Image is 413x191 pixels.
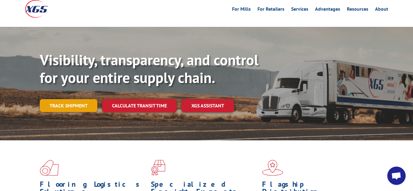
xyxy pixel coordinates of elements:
[257,7,284,13] a: For Retailers
[347,7,368,13] a: Resources
[40,160,59,176] img: xgs-icon-total-supply-chain-intelligence-red
[262,160,283,176] img: xgs-icon-flagship-distribution-model-red
[102,99,177,112] a: Calculate transit time
[315,7,340,13] a: Advantages
[40,99,97,112] a: Track shipment
[182,99,234,112] a: XGS ASSISTANT
[291,7,308,13] a: Services
[375,7,388,13] a: About
[387,167,406,185] div: Open chat
[151,160,165,176] img: xgs-icon-focused-on-flooring-red
[232,7,251,13] a: For Mills
[40,50,258,87] b: Visibility, transparency, and control for your entire supply chain.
